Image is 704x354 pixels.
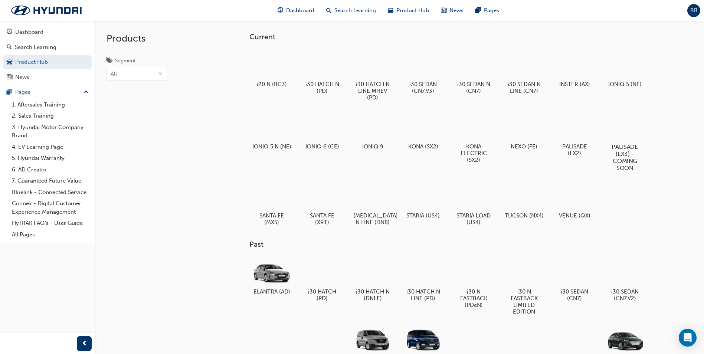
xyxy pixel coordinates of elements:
h5: i30 HATCH N (DNLE) [353,288,392,302]
a: pages-iconPages [469,3,505,18]
h5: STARIA LOAD (US4) [454,212,493,226]
h5: KONA (SX2) [404,143,443,150]
a: i20 N (BC3) [249,47,294,90]
div: Dashboard [15,28,43,36]
a: TUCSON (NX4) [502,178,546,222]
div: Open Intercom Messenger [679,329,697,347]
a: 4. EV Learning Page [9,141,92,153]
h5: KONA ELECTRIC (SX2) [454,143,493,163]
a: i30 SEDAN (CN7.V3) [401,47,445,97]
h5: IONIQ 6 (CE) [303,143,342,150]
a: Connex - Digital Customer Experience Management [9,198,92,217]
div: Segment [115,57,136,65]
span: Dashboard [286,6,314,15]
a: i30 N FASTBACK LIMITED EDITION [502,255,546,318]
a: KONA ELECTRIC (SX2) [451,109,496,166]
a: i30 N FASTBACK (PDeN) [451,255,496,311]
div: Pages [15,88,30,96]
img: Trak [4,3,89,18]
h5: i30 SEDAN N (CN7) [454,81,493,94]
a: IONIQ 6 (CE) [300,109,344,153]
a: HyTRAK FAQ's - User Guide [9,217,92,229]
span: news-icon [7,74,12,81]
h5: PALISADE (LX3) - COMING SOON [605,143,646,171]
a: 1. Aftersales Training [9,99,92,111]
a: search-iconSearch Learning [320,3,382,18]
h5: i30 HATCH N LINE (PD) [404,288,443,302]
a: PALISADE (LX2) [552,109,597,159]
a: 3. Hyundai Motor Company Brand [9,122,92,141]
a: SANTA FE (XRT) [300,178,344,228]
h5: i30 SEDAN N LINE (CN7) [505,81,544,94]
a: NEXO (FE) [502,109,546,153]
span: guage-icon [7,29,12,36]
a: car-iconProduct Hub [382,3,435,18]
button: BB [687,4,700,17]
h5: i30 SEDAN (CN7.V3) [404,81,443,94]
h5: i20 N (BC3) [252,81,291,88]
button: DashboardSearch LearningProduct HubNews [3,24,92,85]
span: prev-icon [82,339,87,348]
a: SANTA FE (MX5) [249,178,294,228]
h5: STARIA (US4) [404,212,443,219]
h5: ELANTRA (AD) [252,288,291,295]
h5: i30 HATCH N (PD) [303,81,342,94]
a: KONA (SX2) [401,109,445,153]
a: IONIQ 9 [350,109,395,153]
a: Product Hub [3,55,92,69]
a: i30 SEDAN (CN7.V2) [603,255,647,305]
button: Pages [3,85,92,99]
span: guage-icon [278,6,283,15]
span: car-icon [7,59,12,66]
a: ELANTRA (AD) [249,255,294,298]
span: News [449,6,464,15]
h5: IONIQ 9 [353,143,392,150]
h5: i30 SEDAN (CN7.V2) [606,288,645,302]
h5: SANTA FE (MX5) [252,212,291,226]
span: Product Hub [396,6,429,15]
span: Search Learning [334,6,376,15]
span: car-icon [388,6,393,15]
span: search-icon [7,44,12,51]
span: up-icon [84,88,89,97]
span: down-icon [158,69,163,79]
span: news-icon [441,6,446,15]
a: i30 HATCH N (PD) [300,47,344,97]
a: 6. AD Creator [9,164,92,176]
a: 2. Sales Training [9,110,92,122]
a: 5. Hyundai Warranty [9,153,92,164]
h5: NEXO (FE) [505,143,544,150]
div: News [15,73,29,82]
h5: i30 SEDAN (CN7) [555,288,594,302]
a: 7. Guaranteed Future Value [9,175,92,187]
a: News [3,71,92,84]
a: STARIA LOAD (US4) [451,178,496,228]
a: i30 HATCH N LINE (PD) [401,255,445,305]
div: Search Learning [15,43,56,52]
a: [MEDICAL_DATA] N LINE (DN8) [350,178,395,228]
h2: Products [107,33,166,45]
h5: i30 HATCH N LINE MHEV (PD) [353,81,392,101]
a: IONIQ 5 (NE) [603,47,647,90]
h5: PALISADE (LX2) [555,143,594,157]
a: PALISADE (LX3) - COMING SOON [603,109,647,173]
span: BB [690,6,698,15]
h3: Past [249,240,671,249]
a: STARIA (US4) [401,178,445,222]
h5: TUCSON (NX4) [505,212,544,219]
h5: i30 N FASTBACK LIMITED EDITION [505,288,544,315]
a: Bluelink - Connected Service [9,187,92,198]
a: Search Learning [3,40,92,54]
span: search-icon [326,6,331,15]
a: news-iconNews [435,3,469,18]
a: Dashboard [3,25,92,39]
h5: SANTA FE (XRT) [303,212,342,226]
span: pages-icon [475,6,481,15]
a: i30 SEDAN N (CN7) [451,47,496,97]
a: i30 HATCH N LINE MHEV (PD) [350,47,395,104]
a: i30 HATCH (PD) [300,255,344,305]
h5: [MEDICAL_DATA] N LINE (DN8) [353,212,392,226]
span: tags-icon [107,58,112,65]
